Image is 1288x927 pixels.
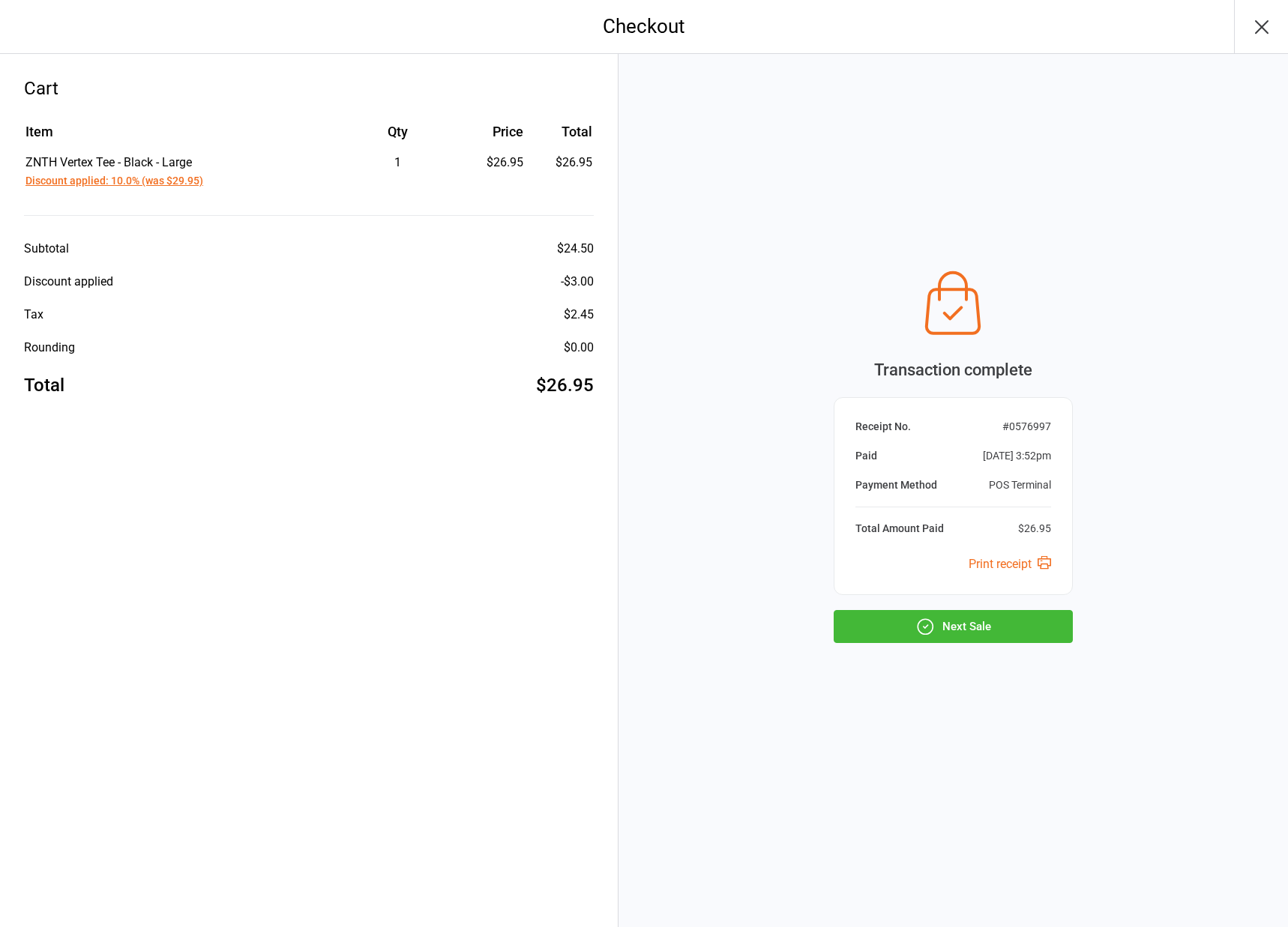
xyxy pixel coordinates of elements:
[1002,419,1051,435] div: # 0576997
[969,557,1051,571] a: Print receipt
[24,273,113,291] div: Discount applied
[855,419,911,435] div: Receipt No.
[855,448,877,464] div: Paid
[536,372,594,399] div: $26.95
[24,75,594,102] div: Cart
[834,610,1073,643] button: Next Sale
[25,173,203,189] button: Discount applied: 10.0% (was $29.95)
[24,339,75,357] div: Rounding
[24,240,69,258] div: Subtotal
[564,306,594,324] div: $2.45
[557,240,594,258] div: $24.50
[1018,521,1051,537] div: $26.95
[457,154,523,172] div: $26.95
[834,357,1073,382] div: Transaction complete
[983,448,1051,464] div: [DATE] 3:52pm
[564,339,594,357] div: $0.00
[340,154,455,172] div: 1
[561,273,594,291] div: - $3.00
[457,121,523,142] div: Price
[529,121,592,152] th: Total
[989,477,1051,493] div: POS Terminal
[340,121,455,152] th: Qty
[24,372,64,399] div: Total
[25,155,192,169] span: ZNTH Vertex Tee - Black - Large
[529,154,592,190] td: $26.95
[24,306,43,324] div: Tax
[25,121,338,152] th: Item
[855,477,937,493] div: Payment Method
[855,521,944,537] div: Total Amount Paid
